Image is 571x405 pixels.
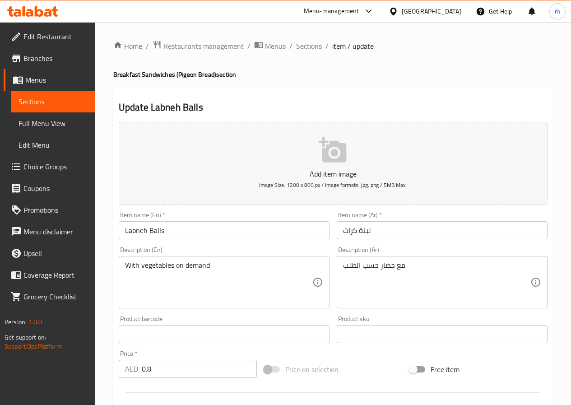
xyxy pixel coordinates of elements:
span: Coverage Report [23,270,88,280]
span: Free item [431,364,460,375]
li: / [146,41,149,51]
input: Enter name Ar [337,221,548,239]
span: item / update [332,41,374,51]
a: Full Menu View [11,112,95,134]
input: Enter name En [119,221,330,239]
span: Grocery Checklist [23,291,88,302]
button: Add item imageImage Size: 1200 x 800 px / Image formats: jpg, png / 5MB Max. [119,122,548,205]
h2: Update Labneh Balls [119,101,548,114]
input: Please enter product sku [337,325,548,343]
a: Edit Restaurant [4,26,95,47]
li: / [247,41,251,51]
span: 1.0.0 [28,316,42,328]
input: Please enter price [142,360,257,378]
a: Menu disclaimer [4,221,95,242]
a: Menus [254,40,286,52]
span: Sections [19,96,88,107]
textarea: مع خضار حسب الطلب [343,261,530,304]
a: Coupons [4,177,95,199]
div: Menu-management [304,6,359,17]
span: Get support on: [5,331,46,343]
a: Upsell [4,242,95,264]
span: Restaurants management [163,41,244,51]
span: Menus [25,74,88,85]
a: Menus [4,69,95,91]
span: Branches [23,53,88,64]
a: Home [113,41,142,51]
a: Sections [296,41,322,51]
li: / [289,41,292,51]
span: Edit Menu [19,140,88,150]
a: Restaurants management [153,40,244,52]
a: Sections [11,91,95,112]
h4: Breakfast Sandwiches (Pigeon Bread) section [113,70,553,79]
span: Promotions [23,205,88,215]
a: Choice Groups [4,156,95,177]
p: AED [125,363,138,374]
a: Edit Menu [11,134,95,156]
span: Coupons [23,183,88,194]
p: Add item image [133,168,534,179]
span: Version: [5,316,27,328]
span: m [555,6,560,16]
a: Grocery Checklist [4,286,95,307]
li: / [325,41,329,51]
span: Full Menu View [19,118,88,129]
span: Price on selection [285,364,339,375]
span: Menus [265,41,286,51]
span: Edit Restaurant [23,31,88,42]
div: [GEOGRAPHIC_DATA] [402,6,461,16]
nav: breadcrumb [113,40,553,52]
span: Choice Groups [23,161,88,172]
span: Menu disclaimer [23,226,88,237]
a: Support.OpsPlatform [5,340,62,352]
a: Coverage Report [4,264,95,286]
span: Upsell [23,248,88,259]
input: Please enter product barcode [119,325,330,343]
textarea: With vegetables on demand [125,261,312,304]
a: Branches [4,47,95,69]
a: Promotions [4,199,95,221]
span: Image Size: 1200 x 800 px / Image formats: jpg, png / 5MB Max. [259,180,407,190]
